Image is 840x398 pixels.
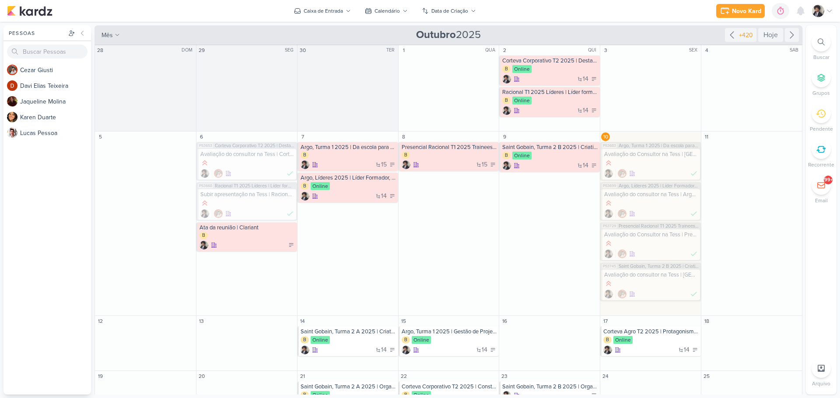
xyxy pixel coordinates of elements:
[301,328,396,335] div: Saint Gobain, Turma 2 A 2025 | Criatividade e Inovação
[692,347,698,353] div: A Fazer
[215,143,295,148] span: Corteva Corporativo T2 2025 | Destacar-se e ser curioso
[20,66,91,75] div: C e z a r G i u s t i
[583,163,588,169] span: 14
[381,347,387,353] span: 14
[285,47,296,54] div: SEG
[199,224,295,231] div: Ata da reunião | Clariant
[402,152,410,159] div: B
[389,347,395,353] div: A Fazer
[386,47,397,54] div: TER
[500,46,509,55] div: 2
[737,31,755,40] div: +420
[500,132,509,141] div: 9
[604,199,613,208] div: Prioridade Alta
[199,241,208,249] img: Pedro Luahn Simões
[812,89,830,97] p: Grupos
[604,231,698,238] div: Avaliação do Consultor na Tess | Presencial Racional T1 2025 Trainees | Ser líder de si mesmo
[7,112,17,122] img: Karen Duarte
[604,271,698,278] div: Avaliação do consultor na Tess | Saint Gobain, Turma 2 B 2025 | Criatividade e inovação
[583,107,588,114] span: 14
[813,53,829,61] p: Buscar
[96,317,105,325] div: 12
[199,241,208,249] div: Criador(a): Pedro Luahn Simões
[502,161,511,170] img: Pedro Luahn Simões
[287,169,294,178] div: Finalizado
[197,132,206,141] div: 6
[500,372,509,381] div: 23
[7,96,17,107] img: Jaqueline Molina
[502,106,511,115] div: Criador(a): Pedro Luahn Simões
[311,336,330,344] div: Online
[502,383,598,390] div: Saint Gobain, Turma 2 B 2025 | Organização e planejamento estratégico
[812,380,830,388] p: Arquivo
[604,249,613,258] img: Pedro Luahn Simões
[381,162,387,168] span: 15
[689,47,700,54] div: SEX
[402,328,497,335] div: Argo, Turma 1 2025 | Gestão de Projetos
[298,46,307,55] div: 30
[412,336,431,344] div: Online
[512,152,532,159] div: Online
[690,209,697,218] div: Finalizado
[604,290,613,298] div: Criador(a): Pedro Luahn Simões
[618,169,626,178] img: Cezar Giusti
[402,144,497,151] div: Presencial Racional T1 2025 Trainees | Ser líder de si mesmo
[702,372,711,381] div: 25
[301,144,396,151] div: Argo, Turma 1 2025 | Da escola para o Business
[500,317,509,325] div: 16
[602,264,617,269] span: PS3745
[301,192,309,201] img: Pedro Luahn Simões
[288,242,294,248] div: A Fazer
[482,162,487,168] span: 15
[604,169,613,178] img: Pedro Luahn Simões
[298,372,307,381] div: 21
[301,192,309,201] div: Criador(a): Pedro Luahn Simões
[618,209,626,218] img: Cezar Giusti
[482,347,487,353] span: 14
[200,151,294,158] div: Avaliação do consultor na Tess | Corteva Corporativo T2 2025 | Destacar-se e ser curioso
[758,28,783,42] div: Hoje
[604,279,613,288] div: Prioridade Alta
[416,28,481,42] span: 2025
[215,183,295,188] span: Racional T1 2025 Líderes | Líder formador
[287,209,294,218] div: Finalizado
[402,346,410,354] img: Pedro Luahn Simões
[20,128,91,138] div: L u c a s P e s s o a
[604,191,698,198] div: Avaliação do consultor na Tess | Argo, Líderes 2025 | Líder Formador, parte 1
[20,81,91,90] div: D a v i E l i a s T e i x e i r a
[716,4,765,18] button: Novo Kard
[602,183,617,188] span: PS3699
[301,160,309,169] div: Criador(a): Pedro Luahn Simões
[618,290,626,298] img: Cezar Giusti
[684,347,689,353] span: 14
[399,46,408,55] div: 1
[199,232,208,239] div: B
[601,132,610,141] div: 10
[618,249,626,258] img: Cezar Giusti
[583,76,588,82] span: 14
[402,383,497,390] div: Corteva Corporativo T2 2025 | Construir juntos
[604,151,698,158] div: Avaliação do Consultor na Tess | Argo, Turma 1 2025 | Da escola para o Business
[591,76,597,82] div: A Fazer
[399,317,408,325] div: 15
[808,161,834,169] p: Recorrente
[690,169,697,178] div: Finalizado
[502,66,511,73] div: B
[200,209,209,218] div: Criador(a): Pedro Luahn Simões
[212,209,223,218] div: Colaboradores: Cezar Giusti
[381,193,387,199] span: 14
[602,224,617,228] span: PS3729
[20,97,91,106] div: J a q u e l i n e M o l i n a
[603,346,612,354] div: Criador(a): Pedro Luahn Simões
[616,290,626,298] div: Colaboradores: Cezar Giusti
[301,183,309,190] div: B
[619,143,699,148] span: Argo, Turma 1 2025 | Da escola para o Business
[702,132,711,141] div: 11
[601,372,610,381] div: 24
[416,28,456,41] strong: Outubro
[490,347,496,353] div: A Fazer
[402,160,410,169] div: Criador(a): Pedro Luahn Simões
[96,46,105,55] div: 28
[101,31,113,40] span: mês
[619,183,699,188] span: Argo, Líderes 2025 | Líder Formador, parte 1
